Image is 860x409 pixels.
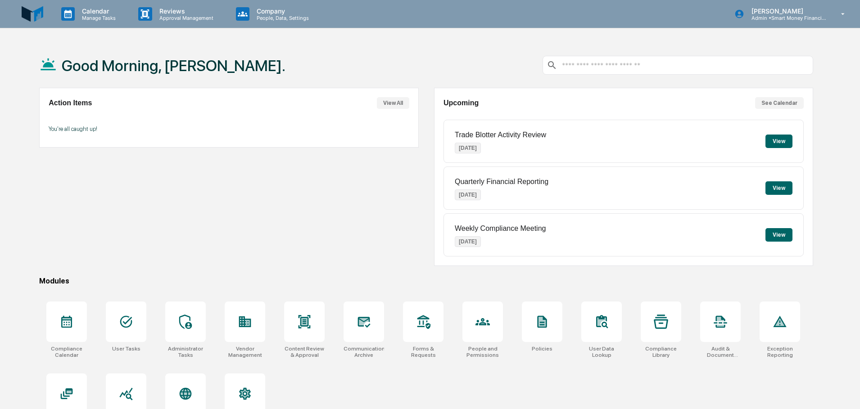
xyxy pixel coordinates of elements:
[152,15,218,21] p: Approval Management
[49,99,92,107] h2: Action Items
[112,346,140,352] div: User Tasks
[455,189,481,200] p: [DATE]
[39,277,813,285] div: Modules
[641,346,681,358] div: Compliance Library
[462,346,503,358] div: People and Permissions
[46,346,87,358] div: Compliance Calendar
[62,57,285,75] h1: Good Morning, [PERSON_NAME].
[455,131,546,139] p: Trade Blotter Activity Review
[700,346,741,358] div: Audit & Document Logs
[744,15,828,21] p: Admin • Smart Money Financial Advisors
[152,7,218,15] p: Reviews
[532,346,552,352] div: Policies
[403,346,444,358] div: Forms & Requests
[755,97,804,109] button: See Calendar
[249,7,313,15] p: Company
[765,181,792,195] button: View
[165,346,206,358] div: Administrator Tasks
[75,15,120,21] p: Manage Tasks
[444,99,479,107] h2: Upcoming
[377,97,409,109] button: View All
[455,236,481,247] p: [DATE]
[760,346,800,358] div: Exception Reporting
[344,346,384,358] div: Communications Archive
[249,15,313,21] p: People, Data, Settings
[225,346,265,358] div: Vendor Management
[75,7,120,15] p: Calendar
[49,126,409,132] p: You're all caught up!
[284,346,325,358] div: Content Review & Approval
[22,3,43,25] img: logo
[455,178,548,186] p: Quarterly Financial Reporting
[765,135,792,148] button: View
[765,228,792,242] button: View
[455,225,546,233] p: Weekly Compliance Meeting
[455,143,481,153] p: [DATE]
[581,346,622,358] div: User Data Lookup
[744,7,828,15] p: [PERSON_NAME]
